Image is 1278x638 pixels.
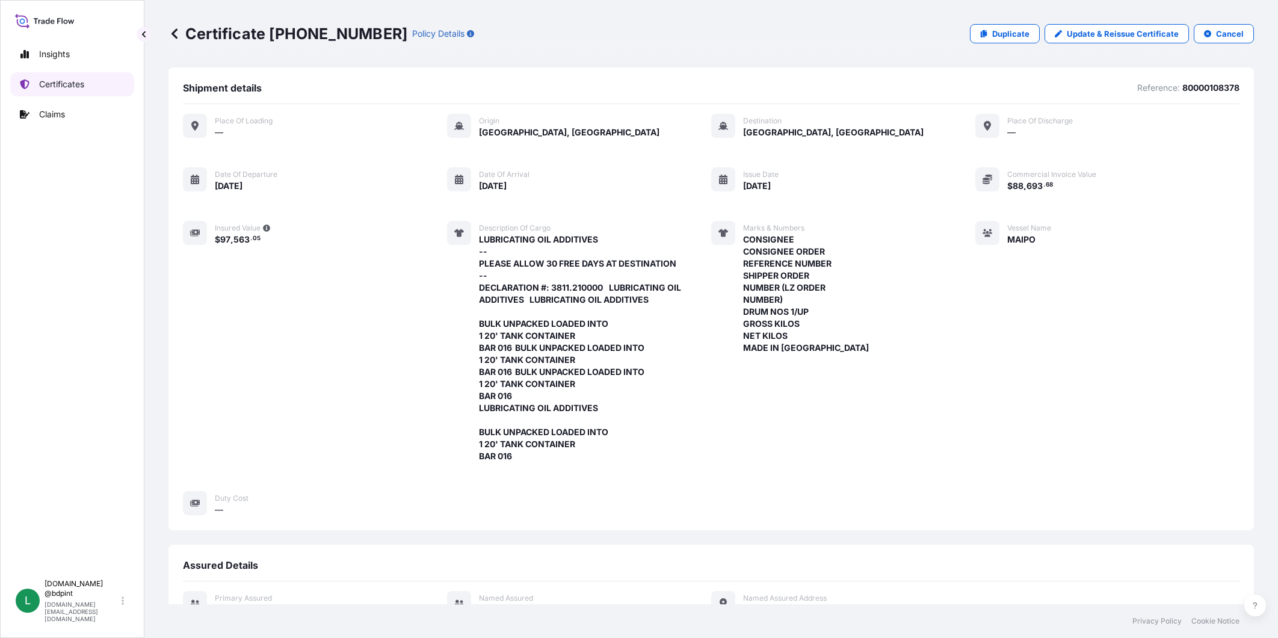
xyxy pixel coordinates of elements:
p: Reference: [1137,82,1180,94]
span: Place of Loading [215,116,273,126]
span: $ [215,235,220,244]
span: Description of cargo [479,223,551,233]
span: Vessel Name [1007,223,1051,233]
span: 563 [233,235,250,244]
span: $ [1007,182,1013,190]
span: MAIPO [1007,234,1036,246]
span: Insured Value [215,223,261,233]
p: Claims [39,108,65,120]
span: 05 [253,237,261,241]
span: Assured Details [183,559,258,571]
span: CONSIGNEE CONSIGNEE ORDER REFERENCE NUMBER SHIPPER ORDER NUMBER (LZ ORDER NUMBER) DRUM NOS 1/UP G... [743,234,869,354]
span: — [215,126,223,138]
span: LUBRICATING OIL ADDITIVES -- PLEASE ALLOW 30 FREE DAYS AT DESTINATION -- DECLARATION #: 3811.2100... [479,234,711,462]
span: [DATE] [743,180,771,192]
span: Destination [743,116,782,126]
span: BDP International - c/o The Lubrizol Corporation [215,604,413,616]
span: Origin [479,116,499,126]
span: [GEOGRAPHIC_DATA], [GEOGRAPHIC_DATA] [479,126,659,138]
span: — [1007,126,1016,138]
a: Privacy Policy [1132,616,1182,626]
span: 97 [220,235,230,244]
a: Claims [10,102,134,126]
button: Cancel [1194,24,1254,43]
p: 80000108378 [1182,82,1239,94]
p: Update & Reissue Certificate [1067,28,1179,40]
span: Named Assured [479,593,533,603]
span: 693 [1026,182,1043,190]
p: Certificates [39,78,84,90]
span: Named Assured Address [743,593,827,603]
span: Duty Cost [215,494,248,503]
span: Place of discharge [1007,116,1073,126]
p: Certificate [PHONE_NUMBER] [168,24,407,43]
span: [GEOGRAPHIC_DATA][PERSON_NAME], [GEOGRAPHIC_DATA] [743,604,995,616]
span: Shipment details [183,82,262,94]
a: Insights [10,42,134,66]
span: Primary assured [215,593,272,603]
a: Cookie Notice [1191,616,1239,626]
span: Date of departure [215,170,277,179]
span: [DATE] [215,180,242,192]
span: , [230,235,233,244]
a: Duplicate [970,24,1040,43]
span: 88 [1013,182,1023,190]
p: Policy Details [412,28,465,40]
p: Duplicate [992,28,1029,40]
p: [DOMAIN_NAME] @bdpint [45,579,119,598]
span: 68 [1046,183,1053,187]
a: Certificates [10,72,134,96]
span: Issue Date [743,170,779,179]
span: [DATE] [479,180,507,192]
a: Update & Reissue Certificate [1045,24,1189,43]
span: L [25,595,31,607]
p: [DOMAIN_NAME][EMAIL_ADDRESS][DOMAIN_NAME] [45,601,119,622]
span: — [215,504,223,516]
span: , [1023,182,1026,190]
p: Cancel [1216,28,1244,40]
span: . [1043,183,1045,187]
span: Marks & Numbers [743,223,804,233]
span: [GEOGRAPHIC_DATA], [GEOGRAPHIC_DATA] [743,126,924,138]
p: Insights [39,48,70,60]
span: . [250,237,252,241]
span: BARCINO SAC [479,604,536,616]
span: Date of arrival [479,170,529,179]
span: Commercial Invoice Value [1007,170,1096,179]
